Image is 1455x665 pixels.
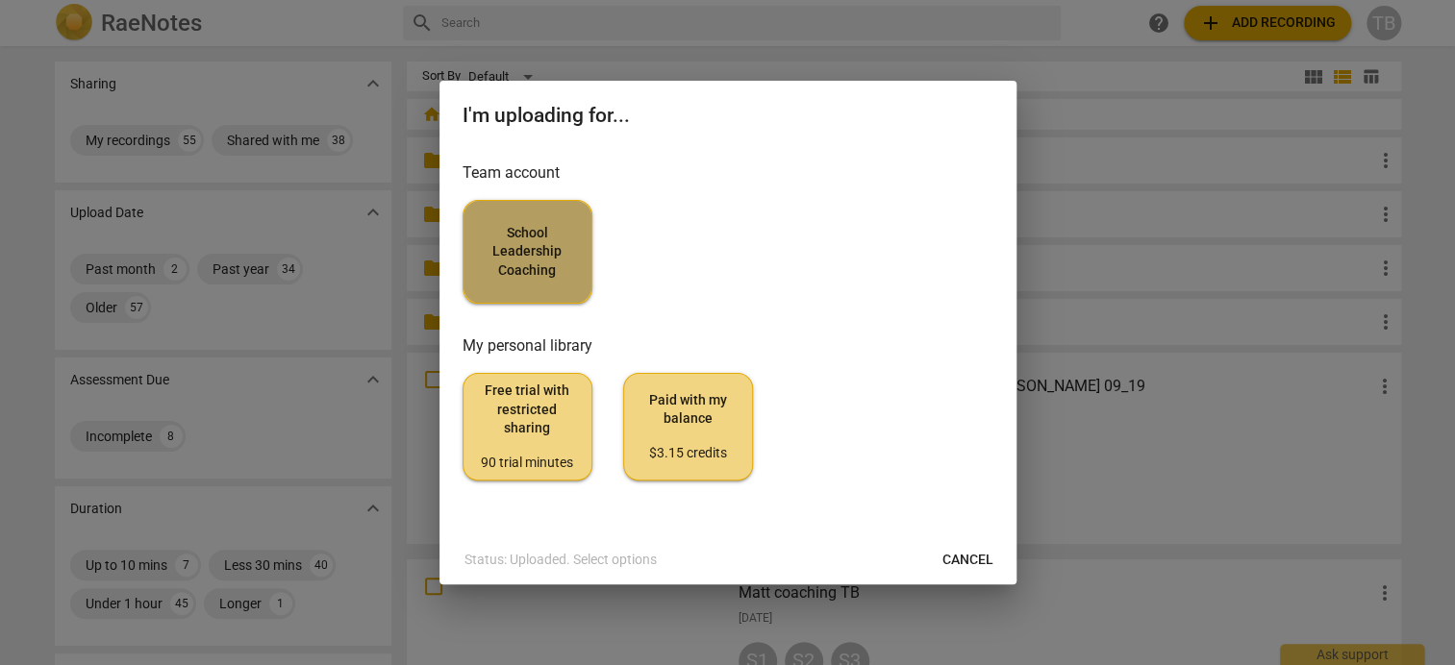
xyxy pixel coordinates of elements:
[463,373,592,480] button: Free trial with restricted sharing90 trial minutes
[927,542,1009,577] button: Cancel
[640,391,737,463] span: Paid with my balance
[463,104,993,128] h2: I'm uploading for...
[479,454,576,473] div: 90 trial minutes
[623,373,753,480] button: Paid with my balance$3.15 credits
[464,550,657,570] p: Status: Uploaded. Select options
[479,224,576,281] span: School Leadership Coaching
[463,161,993,185] h3: Team account
[463,200,592,304] button: School Leadership Coaching
[640,444,737,463] div: $3.15 credits
[463,334,993,357] h3: My personal library
[479,382,576,472] span: Free trial with restricted sharing
[942,551,993,570] span: Cancel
